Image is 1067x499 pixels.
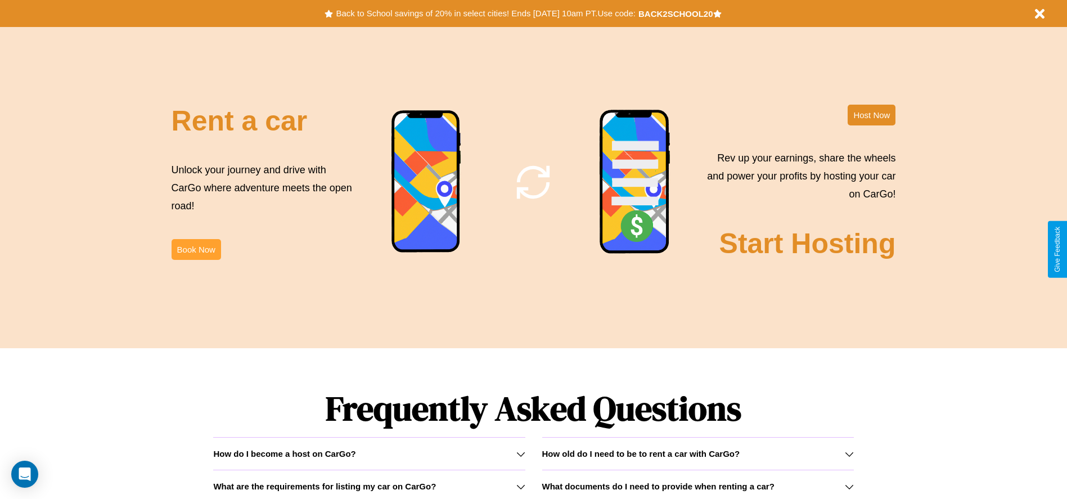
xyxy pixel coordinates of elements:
[213,449,355,458] h3: How do I become a host on CarGo?
[700,149,895,204] p: Rev up your earnings, share the wheels and power your profits by hosting your car on CarGo!
[213,482,436,491] h3: What are the requirements for listing my car on CarGo?
[172,105,308,137] h2: Rent a car
[599,109,671,255] img: phone
[719,227,896,260] h2: Start Hosting
[542,449,740,458] h3: How old do I need to be to rent a car with CarGo?
[172,161,356,215] p: Unlock your journey and drive with CarGo where adventure meets the open road!
[638,9,713,19] b: BACK2SCHOOL20
[848,105,895,125] button: Host Now
[391,110,462,254] img: phone
[213,380,853,437] h1: Frequently Asked Questions
[11,461,38,488] div: Open Intercom Messenger
[1054,227,1061,272] div: Give Feedback
[333,6,638,21] button: Back to School savings of 20% in select cities! Ends [DATE] 10am PT.Use code:
[542,482,775,491] h3: What documents do I need to provide when renting a car?
[172,239,221,260] button: Book Now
